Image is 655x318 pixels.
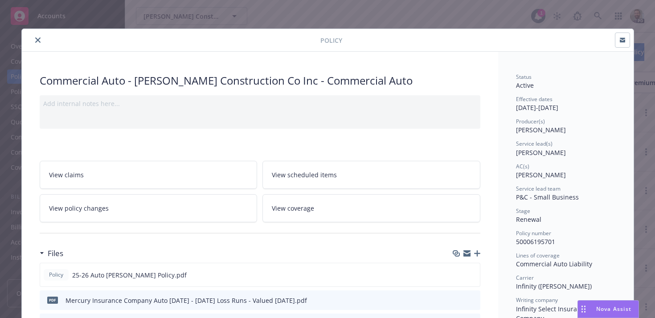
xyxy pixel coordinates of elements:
[49,204,109,213] span: View policy changes
[596,305,631,313] span: Nova Assist
[454,270,461,280] button: download file
[40,248,63,259] div: Files
[577,300,639,318] button: Nova Assist
[469,296,477,305] button: preview file
[516,140,553,147] span: Service lead(s)
[516,229,551,237] span: Policy number
[49,170,84,179] span: View claims
[516,81,534,90] span: Active
[516,185,561,192] span: Service lead team
[33,35,43,45] button: close
[272,170,337,179] span: View scheduled items
[65,296,307,305] div: Mercury Insurance Company Auto [DATE] - [DATE] Loss Runs - Valued [DATE].pdf
[516,282,592,290] span: Infinity ([PERSON_NAME])
[516,118,545,125] span: Producer(s)
[516,148,566,157] span: [PERSON_NAME]
[262,161,480,189] a: View scheduled items
[272,204,314,213] span: View coverage
[40,73,480,88] div: Commercial Auto - [PERSON_NAME] Construction Co Inc - Commercial Auto
[516,215,541,224] span: Renewal
[47,297,58,303] span: pdf
[516,126,566,134] span: [PERSON_NAME]
[43,99,477,108] div: Add internal notes here...
[516,73,532,81] span: Status
[40,194,258,222] a: View policy changes
[516,252,560,259] span: Lines of coverage
[72,270,187,280] span: 25-26 Auto [PERSON_NAME] Policy.pdf
[516,95,553,103] span: Effective dates
[516,171,566,179] span: [PERSON_NAME]
[516,260,592,268] span: Commercial Auto Liability
[40,161,258,189] a: View claims
[516,296,558,304] span: Writing company
[48,248,63,259] h3: Files
[516,237,555,246] span: 50006195701
[320,36,342,45] span: Policy
[516,207,530,215] span: Stage
[468,270,476,280] button: preview file
[47,271,65,279] span: Policy
[454,296,462,305] button: download file
[516,95,616,112] div: [DATE] - [DATE]
[262,194,480,222] a: View coverage
[516,193,579,201] span: P&C - Small Business
[578,301,589,318] div: Drag to move
[516,163,529,170] span: AC(s)
[516,274,534,281] span: Carrier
